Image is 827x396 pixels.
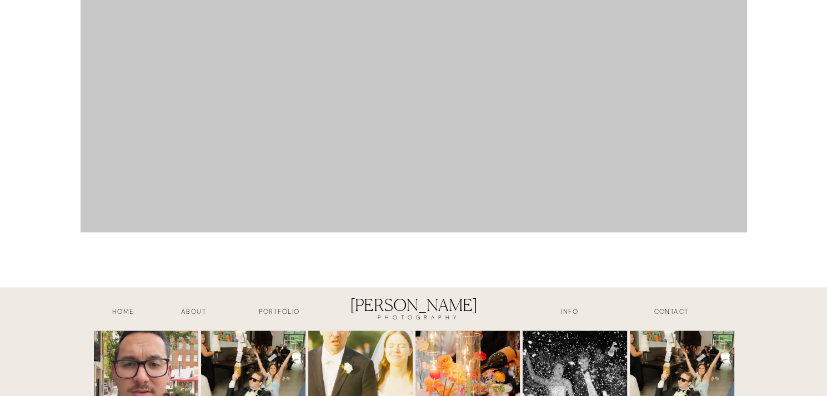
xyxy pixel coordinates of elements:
[630,307,713,319] a: contact
[342,295,486,325] a: [PERSON_NAME]
[352,314,486,325] a: PHOTOGRAPHY
[166,307,222,319] a: about
[238,307,320,319] a: Portfolio
[96,307,151,319] a: HOME
[542,307,598,319] a: INFO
